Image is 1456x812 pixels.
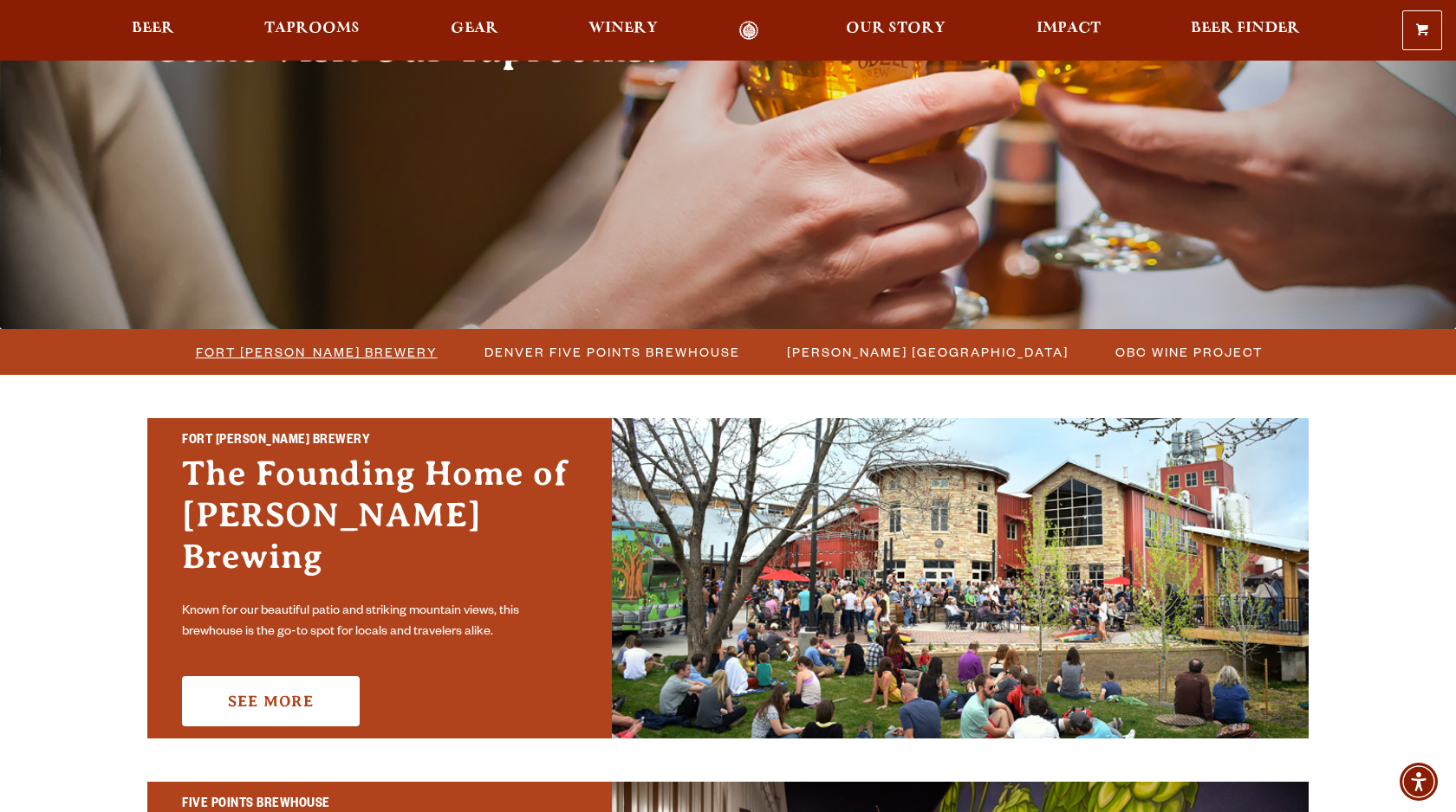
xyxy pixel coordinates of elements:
[612,418,1309,738] img: Fort Collins Brewery & Taproom'
[182,676,360,726] a: See More
[577,21,669,41] a: Winery
[120,21,185,41] a: Beer
[182,430,577,453] h2: Fort [PERSON_NAME] Brewery
[253,21,371,41] a: Taprooms
[185,339,446,364] a: Fort [PERSON_NAME] Brewery
[777,339,1077,364] a: [PERSON_NAME] [GEOGRAPHIC_DATA]
[484,339,740,364] span: Denver Five Points Brewhouse
[1400,763,1438,801] div: Accessibility Menu
[1180,21,1311,41] a: Beer Finder
[835,21,957,41] a: Our Story
[716,21,781,41] a: Odell Home
[153,27,693,70] h2: Come Visit Our Taprooms!
[182,453,577,595] h3: The Founding Home of [PERSON_NAME] Brewing
[1037,22,1101,35] span: Impact
[264,22,360,35] span: Taprooms
[439,21,510,41] a: Gear
[846,22,946,35] span: Our Story
[182,602,577,643] p: Known for our beautiful patio and striking mountain views, this brewhouse is the go-to spot for l...
[196,339,438,364] span: Fort [PERSON_NAME] Brewery
[451,22,498,35] span: Gear
[1025,21,1112,41] a: Impact
[1115,339,1263,364] span: OBC Wine Project
[1105,339,1271,364] a: OBC Wine Project
[132,22,174,35] span: Beer
[787,339,1069,364] span: [PERSON_NAME] [GEOGRAPHIC_DATA]
[1191,22,1300,35] span: Beer Finder
[474,339,749,364] a: Denver Five Points Brewhouse
[588,22,658,35] span: Winery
